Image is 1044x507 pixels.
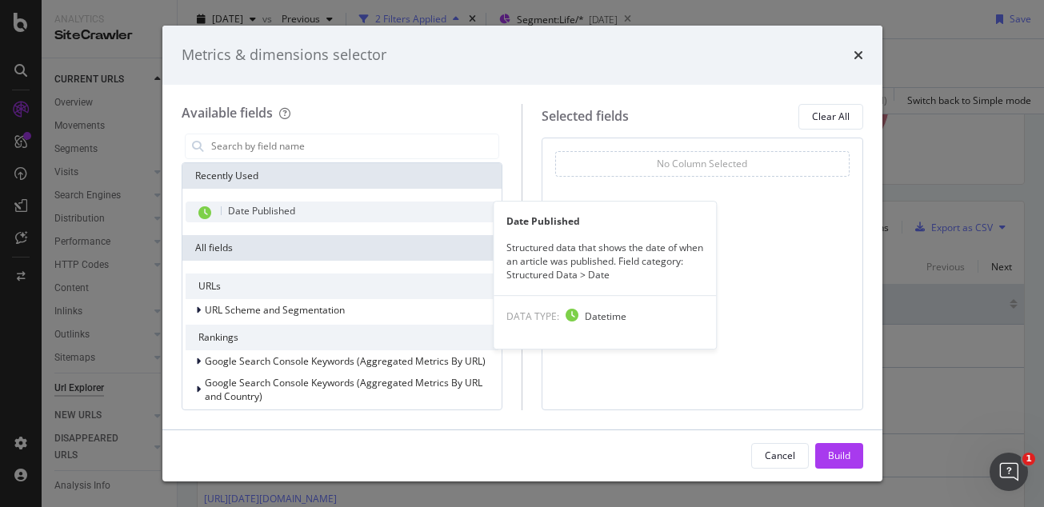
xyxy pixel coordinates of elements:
div: Build [828,449,850,462]
span: Datetime [585,309,626,323]
input: Search by field name [210,134,499,158]
div: Available fields [182,104,273,122]
span: Google Search Console Keywords (Aggregated Metrics By URL) [205,354,486,368]
div: Structured data that shows the date of when an article was published. Field category: Structured ... [494,241,716,281]
div: Cancel [765,449,795,462]
span: DATA TYPE: [506,309,559,323]
button: Clear All [798,104,863,130]
div: No Column Selected [657,157,747,170]
div: modal [162,26,882,481]
div: Recently Used [182,163,502,189]
span: Google Search Console Keywords (Aggregated Metrics By URL and Country) [205,376,482,403]
button: Build [815,443,863,469]
div: times [854,45,863,66]
span: Date Published [228,204,295,218]
div: Rankings [186,325,499,350]
span: URL Scheme and Segmentation [205,303,345,317]
div: Date Published [494,214,716,228]
div: Selected fields [542,107,629,126]
div: Metrics & dimensions selector [182,45,386,66]
div: Clear All [812,110,850,123]
span: 1 [1022,453,1035,465]
div: URLs [186,273,499,299]
button: Cancel [751,443,809,469]
div: All fields [182,235,502,261]
iframe: Intercom live chat [990,453,1028,491]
